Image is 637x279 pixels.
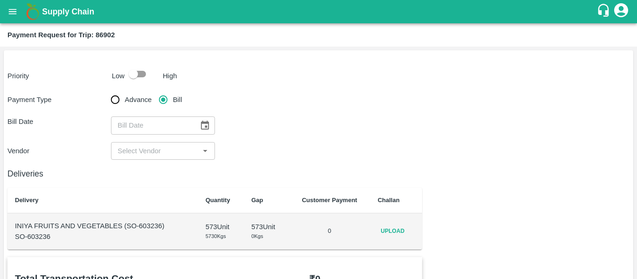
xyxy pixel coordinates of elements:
[251,222,281,232] p: 573 Unit
[196,116,214,134] button: Choose date
[42,7,94,16] b: Supply Chain
[199,145,211,157] button: Open
[2,1,23,22] button: open drawer
[114,145,196,157] input: Select Vendor
[7,71,108,81] p: Priority
[206,233,226,239] span: 5730 Kgs
[15,231,191,242] p: SO-603236
[206,197,230,204] b: Quantity
[15,221,191,231] p: INIYA FRUITS AND VEGETABLES (SO-603236)
[7,95,111,105] p: Payment Type
[112,71,125,81] p: Low
[111,116,192,134] input: Bill Date
[173,95,182,105] span: Bill
[378,225,408,238] span: Upload
[596,3,613,20] div: customer-support
[378,197,400,204] b: Challan
[613,2,630,21] div: account of current user
[7,146,111,156] p: Vendor
[125,95,152,105] span: Advance
[289,213,370,250] td: 0
[206,222,236,232] p: 573 Unit
[15,197,39,204] b: Delivery
[42,5,596,18] a: Supply Chain
[7,167,422,180] h6: Deliveries
[7,116,111,127] p: Bill Date
[302,197,357,204] b: Customer Payment
[251,197,263,204] b: Gap
[7,31,115,39] b: Payment Request for Trip: 86902
[163,71,177,81] p: High
[23,2,42,21] img: logo
[251,233,263,239] span: 0 Kgs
